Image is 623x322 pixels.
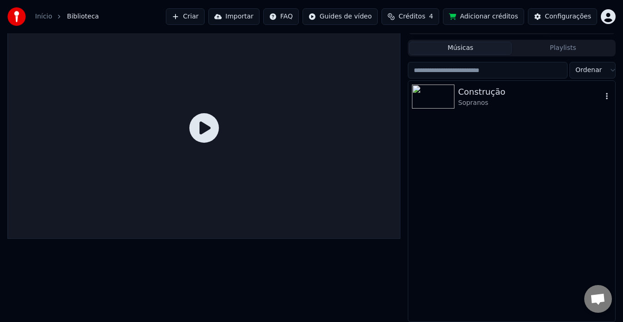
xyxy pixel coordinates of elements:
span: Biblioteca [67,12,99,21]
a: Início [35,12,52,21]
a: Bate-papo aberto [584,285,612,313]
button: FAQ [263,8,299,25]
img: youka [7,7,26,26]
button: Configurações [528,8,597,25]
button: Criar [166,8,205,25]
button: Adicionar créditos [443,8,524,25]
span: Créditos [399,12,425,21]
div: Sopranos [458,98,602,108]
span: Ordenar [575,66,602,75]
button: Guides de vídeo [302,8,378,25]
nav: breadcrumb [35,12,99,21]
button: Importar [208,8,260,25]
span: 4 [429,12,433,21]
button: Playlists [512,42,614,55]
button: Músicas [409,42,512,55]
div: Construção [458,85,602,98]
div: Configurações [545,12,591,21]
button: Créditos4 [381,8,439,25]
